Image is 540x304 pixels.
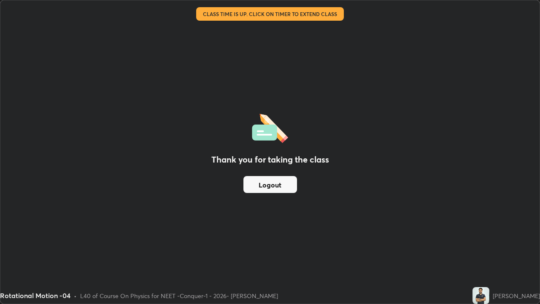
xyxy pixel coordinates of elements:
div: • [74,291,77,300]
div: L40 of Course On Physics for NEET -Conquer-1 - 2026- [PERSON_NAME] [80,291,278,300]
button: Logout [243,176,297,193]
img: offlineFeedback.1438e8b3.svg [252,111,288,143]
div: [PERSON_NAME] [493,291,540,300]
img: aad7c88180934166bc05e7b1c96e33c5.jpg [472,287,489,304]
h2: Thank you for taking the class [211,153,329,166]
